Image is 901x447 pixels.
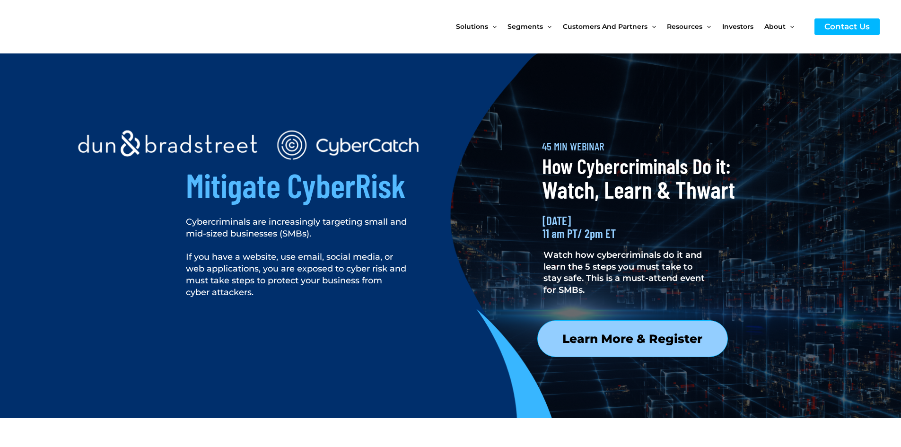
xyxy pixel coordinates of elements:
span: Menu Toggle [488,7,497,46]
h2: Mitigate CyberRisk [186,163,464,207]
span: Solutions [456,7,488,46]
a: Learn More & Register [537,320,728,357]
span: Menu Toggle [702,7,711,46]
span: Menu Toggle [647,7,656,46]
span: If you have a website, use email, social media, or web applications, you are exposed to cyber ris... [186,252,406,297]
span: Customers and Partners [563,7,647,46]
img: CyberCatch [17,7,130,46]
h2: [DATE] 11 am PT/ 2pm ET [542,214,715,240]
span: About [764,7,786,46]
nav: Site Navigation: New Main Menu [456,7,805,46]
span: Menu Toggle [543,7,551,46]
h2: How Cybercriminals Do it: [542,152,735,179]
span: Cybercriminals are increasingly targeting small and mid-sized businesses (SMBs). [186,217,407,239]
a: Contact Us [814,18,880,35]
span: Segments [507,7,543,46]
span: Resources [667,7,702,46]
a: Investors [722,7,764,46]
h2: Watch, Learn & Thwart [542,174,741,205]
span: Watch how cybercriminals do it and learn the 5 steps you must take to stay safe. This is a must-a... [543,250,705,295]
h2: 45 MIN WEBINAR [542,140,735,154]
span: Investors [722,7,753,46]
span: Menu Toggle [786,7,794,46]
